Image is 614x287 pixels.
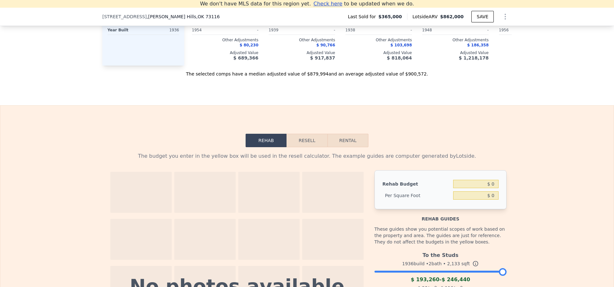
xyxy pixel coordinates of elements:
div: The selected comps have a median adjusted value of $879,994 and an average adjusted value of $900... [102,66,512,77]
div: Other Adjustments [422,37,489,43]
div: 1948 [422,26,454,35]
div: Adjusted Value [269,50,335,55]
span: $ 103,698 [390,43,412,47]
div: Other Adjustments [192,37,258,43]
span: $ 193,260 [411,276,439,283]
div: 1956 [499,26,531,35]
div: The budget you enter in the yellow box will be used in the resell calculator. The example guides ... [107,152,507,160]
div: - [374,276,507,283]
span: [STREET_ADDRESS] [102,13,147,20]
span: , OK 73116 [196,14,220,19]
span: $ 246,440 [442,276,470,283]
div: 1939 [269,26,301,35]
button: Rental [327,134,368,147]
div: - [303,26,335,35]
div: Other Adjustments [499,37,565,43]
div: - [380,26,412,35]
div: Other Adjustments [345,37,412,43]
span: $ 917,837 [310,55,335,60]
span: $ 90,766 [316,43,335,47]
span: $ 689,366 [233,55,258,60]
div: 1954 [192,26,224,35]
div: Per Square Foot [382,190,451,201]
div: 1936 build • 2 bath • sqft [374,259,507,268]
button: SAVE [471,11,494,22]
button: Resell [287,134,327,147]
span: , [PERSON_NAME] Hills [147,13,220,20]
div: Rehab guides [374,209,507,222]
span: $ 1,218,178 [459,55,489,60]
div: Other Adjustments [269,37,335,43]
div: Adjusted Value [422,50,489,55]
span: $365,000 [378,13,402,20]
div: Year Built [107,26,142,35]
button: Rehab [246,134,287,147]
span: $ 818,064 [387,55,412,60]
span: $862,000 [440,14,464,19]
div: Adjusted Value [345,50,412,55]
div: - [457,26,489,35]
div: 1938 [345,26,377,35]
div: Rehab Budget [382,178,451,190]
span: 2,133 [447,261,460,266]
span: $ 80,230 [240,43,258,47]
span: Check here [313,1,342,7]
span: $ 186,358 [467,43,489,47]
div: Adjusted Value [192,50,258,55]
div: These guides show you potential scopes of work based on the property and area. The guides are jus... [374,222,507,249]
div: 1936 [145,26,179,35]
div: Adjusted Value [499,50,565,55]
button: Show Options [499,10,512,23]
div: - [226,26,258,35]
div: To the Studs [374,249,507,259]
span: Last Sold for [348,13,379,20]
span: Lotside ARV [413,13,440,20]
